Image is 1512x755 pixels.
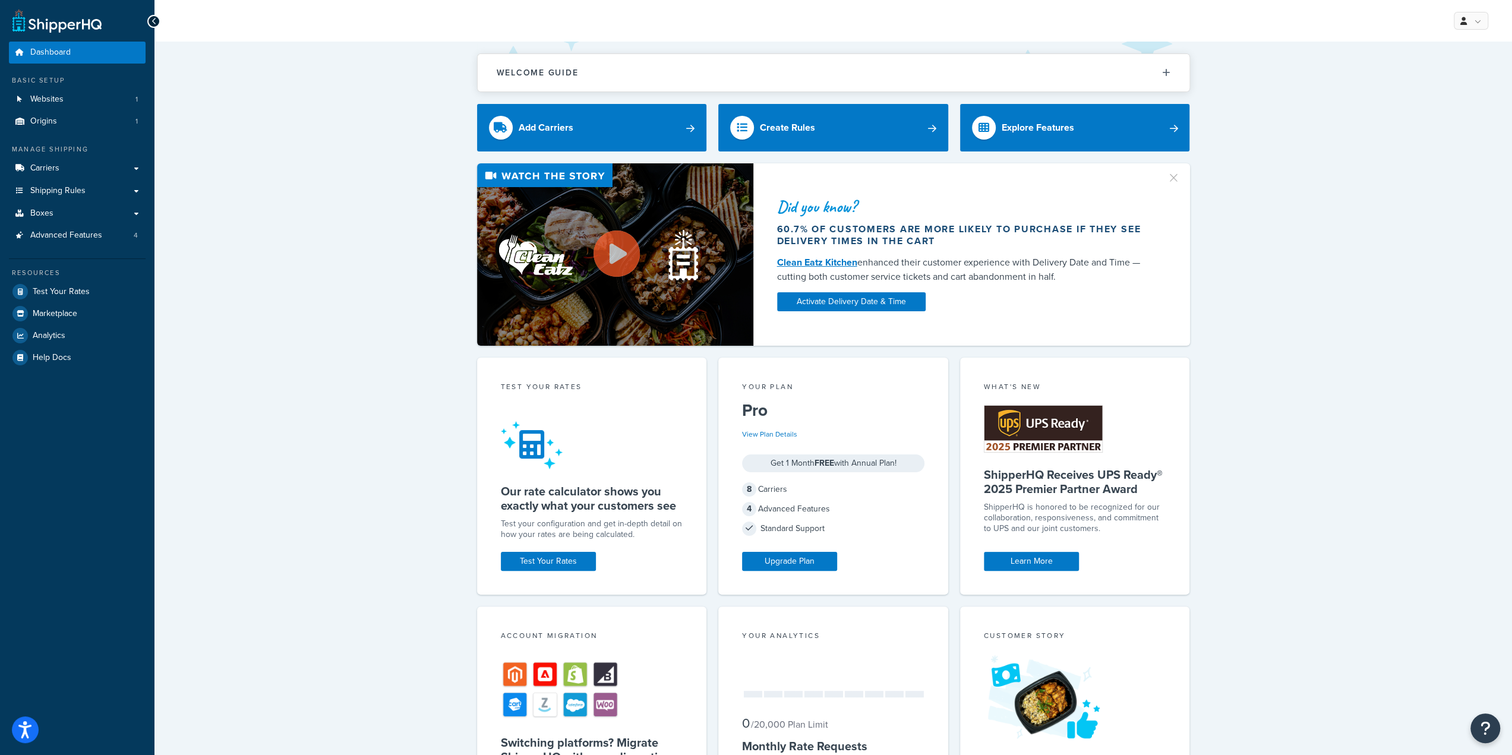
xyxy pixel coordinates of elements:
[777,292,926,311] a: Activate Delivery Date & Time
[742,481,924,498] div: Carriers
[501,484,683,513] h5: Our rate calculator shows you exactly what your customers see
[478,54,1189,91] button: Welcome Guide
[742,381,924,395] div: Your Plan
[9,303,146,324] a: Marketplace
[477,163,753,346] img: Video thumbnail
[30,163,59,173] span: Carriers
[9,110,146,132] li: Origins
[9,225,146,247] a: Advanced Features4
[742,429,797,440] a: View Plan Details
[9,180,146,202] a: Shipping Rules
[742,552,837,571] a: Upgrade Plan
[742,630,924,644] div: Your Analytics
[9,203,146,225] a: Boxes
[760,119,815,136] div: Create Rules
[30,48,71,58] span: Dashboard
[30,209,53,219] span: Boxes
[9,347,146,368] a: Help Docs
[30,94,64,105] span: Websites
[477,104,707,151] a: Add Carriers
[9,225,146,247] li: Advanced Features
[9,281,146,302] a: Test Your Rates
[742,520,924,537] div: Standard Support
[751,718,828,731] small: / 20,000 Plan Limit
[777,223,1153,247] div: 60.7% of customers are more likely to purchase if they see delivery times in the cart
[9,268,146,278] div: Resources
[501,630,683,644] div: Account Migration
[742,502,756,516] span: 4
[519,119,573,136] div: Add Carriers
[984,467,1166,496] h5: ShipperHQ Receives UPS Ready® 2025 Premier Partner Award
[777,198,1153,215] div: Did you know?
[501,519,683,540] div: Test your configuration and get in-depth detail on how your rates are being calculated.
[984,381,1166,395] div: What's New
[984,630,1166,644] div: Customer Story
[984,552,1079,571] a: Learn More
[30,116,57,127] span: Origins
[1470,713,1500,743] button: Open Resource Center
[30,230,102,241] span: Advanced Features
[33,353,71,363] span: Help Docs
[135,94,138,105] span: 1
[497,68,579,77] h2: Welcome Guide
[742,454,924,472] div: Get 1 Month with Annual Plan!
[9,157,146,179] a: Carriers
[960,104,1190,151] a: Explore Features
[9,89,146,110] a: Websites1
[30,186,86,196] span: Shipping Rules
[777,255,857,269] a: Clean Eatz Kitchen
[742,482,756,497] span: 8
[33,331,65,341] span: Analytics
[742,713,750,733] span: 0
[742,501,924,517] div: Advanced Features
[501,381,683,395] div: Test your rates
[33,309,77,319] span: Marketplace
[9,75,146,86] div: Basic Setup
[9,144,146,154] div: Manage Shipping
[9,110,146,132] a: Origins1
[777,255,1153,284] div: enhanced their customer experience with Delivery Date and Time — cutting both customer service ti...
[742,739,924,753] h5: Monthly Rate Requests
[9,325,146,346] a: Analytics
[814,457,834,469] strong: FREE
[1002,119,1074,136] div: Explore Features
[718,104,948,151] a: Create Rules
[742,401,924,420] h5: Pro
[9,89,146,110] li: Websites
[134,230,138,241] span: 4
[501,552,596,571] a: Test Your Rates
[984,502,1166,534] p: ShipperHQ is honored to be recognized for our collaboration, responsiveness, and commitment to UP...
[33,287,90,297] span: Test Your Rates
[9,42,146,64] a: Dashboard
[135,116,138,127] span: 1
